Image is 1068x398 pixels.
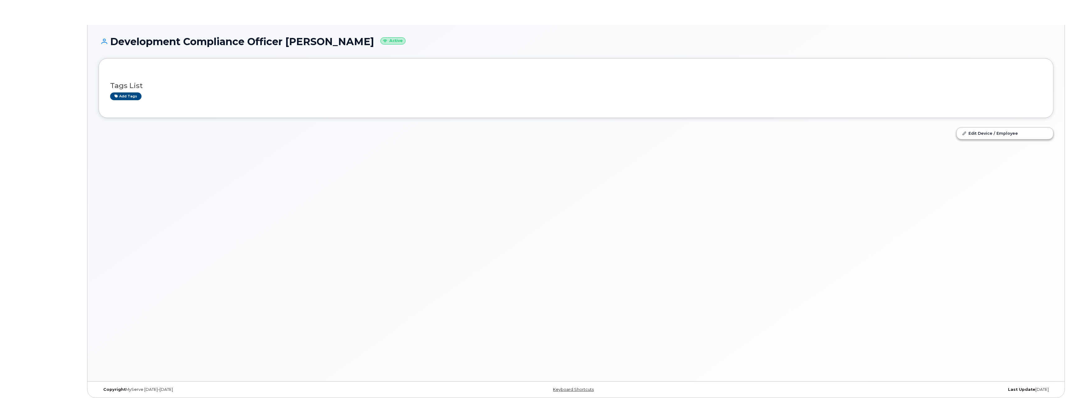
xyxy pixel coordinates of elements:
a: Keyboard Shortcuts [553,387,594,392]
small: Active [380,37,406,44]
div: [DATE] [735,387,1053,392]
a: Edit Device / Employee [957,128,1053,139]
div: MyServe [DATE]–[DATE] [99,387,417,392]
h3: Tags List [110,82,1042,90]
h1: Development Compliance Officer [PERSON_NAME] [99,36,1053,47]
strong: Last Update [1008,387,1035,392]
strong: Copyright [103,387,126,392]
a: Add tags [110,92,142,100]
